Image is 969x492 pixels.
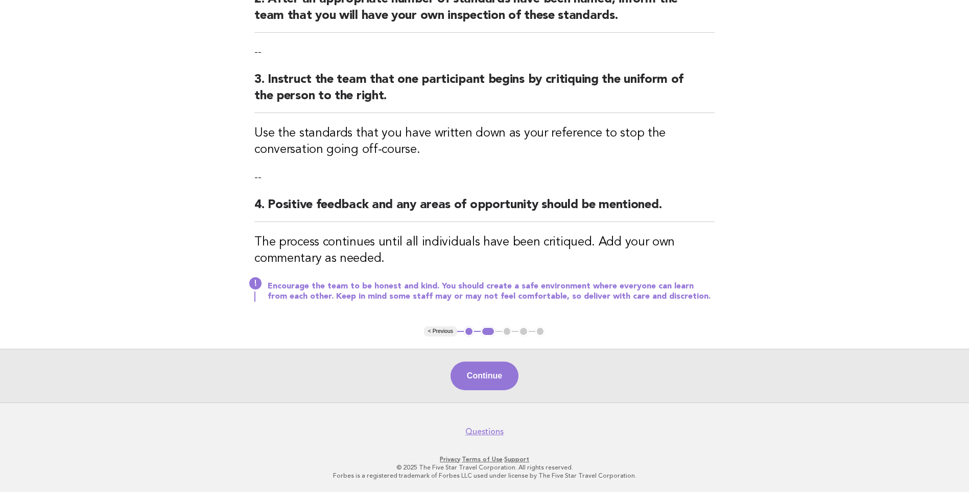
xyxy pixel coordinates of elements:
a: Questions [465,427,504,437]
button: Continue [451,362,518,390]
h3: Use the standards that you have written down as your reference to stop the conversation going off... [254,125,715,158]
h3: The process continues until all individuals have been critiqued. Add your own commentary as needed. [254,234,715,267]
h2: 4. Positive feedback and any areas of opportunity should be mentioned. [254,197,715,222]
p: · · [172,455,797,463]
p: Encourage the team to be honest and kind. You should create a safe environment where everyone can... [268,281,715,302]
button: < Previous [424,326,457,337]
a: Privacy [440,456,460,463]
a: Terms of Use [462,456,503,463]
a: Support [504,456,529,463]
button: 1 [464,326,474,337]
p: © 2025 The Five Star Travel Corporation. All rights reserved. [172,463,797,472]
p: -- [254,45,715,59]
p: -- [254,170,715,185]
h2: 3. Instruct the team that one participant begins by critiquing the uniform of the person to the r... [254,72,715,113]
button: 2 [481,326,495,337]
p: Forbes is a registered trademark of Forbes LLC used under license by The Five Star Travel Corpora... [172,472,797,480]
